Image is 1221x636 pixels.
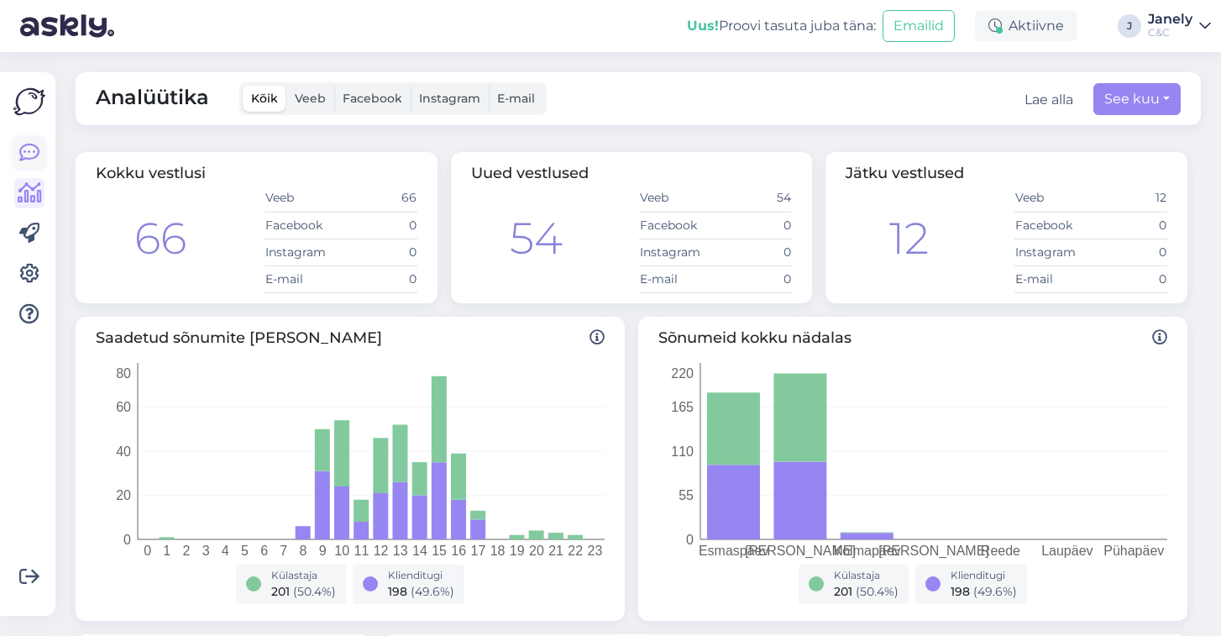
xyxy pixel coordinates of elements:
span: Saadetud sõnumite [PERSON_NAME] [96,327,605,350]
tspan: 220 [671,365,694,380]
span: Jätku vestlused [846,164,964,182]
div: 54 [510,206,563,271]
td: E-mail [265,265,341,292]
td: 0 [715,265,792,292]
tspan: 0 [686,532,694,546]
tspan: 23 [588,544,603,558]
tspan: 165 [671,400,694,414]
td: E-mail [639,265,715,292]
span: Kõik [251,91,278,106]
tspan: 11 [354,544,369,558]
div: 66 [134,206,186,271]
tspan: Kolmapäev [834,544,901,558]
tspan: 7 [280,544,287,558]
tspan: 55 [679,488,694,502]
button: Emailid [883,10,955,42]
div: Külastaja [834,568,899,583]
button: See kuu [1093,83,1181,115]
td: E-mail [1014,265,1091,292]
span: Sõnumeid kokku nädalas [658,327,1167,350]
span: 198 [951,584,970,599]
tspan: Reede [981,544,1020,558]
span: ( 50.4 %) [856,584,899,599]
div: 12 [889,206,929,271]
span: E-mail [497,91,535,106]
td: Veeb [1014,185,1091,212]
tspan: 17 [471,544,486,558]
tspan: Pühapäev [1103,544,1164,558]
div: Külastaja [271,568,336,583]
span: ( 50.4 %) [293,584,336,599]
td: 12 [1091,185,1167,212]
td: 0 [715,239,792,265]
tspan: 16 [451,544,466,558]
span: Instagram [419,91,480,106]
tspan: 8 [299,544,307,558]
span: 201 [834,584,852,599]
td: Facebook [1014,212,1091,239]
tspan: 18 [490,544,506,558]
span: 201 [271,584,290,599]
tspan: 4 [222,544,229,558]
td: 0 [1091,239,1167,265]
div: Proovi tasuta juba täna: [687,16,876,36]
tspan: 12 [374,544,389,558]
span: 198 [388,584,407,599]
tspan: 110 [671,444,694,458]
tspan: [PERSON_NAME] [745,544,856,559]
tspan: 80 [116,365,131,380]
span: ( 49.6 %) [973,584,1017,599]
tspan: 19 [510,544,525,558]
div: Klienditugi [388,568,454,583]
tspan: 0 [144,544,151,558]
span: Kokku vestlusi [96,164,206,182]
tspan: 0 [123,532,131,546]
td: Instagram [265,239,341,265]
span: ( 49.6 %) [411,584,454,599]
td: 0 [341,265,417,292]
tspan: 20 [529,544,544,558]
td: 54 [715,185,792,212]
tspan: 60 [116,400,131,414]
tspan: 1 [163,544,170,558]
tspan: 21 [548,544,563,558]
tspan: 9 [319,544,327,558]
div: C&C [1148,26,1192,39]
span: Uued vestlused [471,164,589,182]
tspan: 40 [116,444,131,458]
td: Veeb [265,185,341,212]
tspan: 6 [260,544,268,558]
tspan: 15 [432,544,447,558]
span: Analüütika [96,82,209,115]
td: 0 [715,212,792,239]
td: 0 [1091,265,1167,292]
tspan: 22 [568,544,583,558]
tspan: [PERSON_NAME] [878,544,989,559]
div: Aktiivne [975,11,1077,41]
b: Uus! [687,18,719,34]
tspan: 10 [334,544,349,558]
td: 66 [341,185,417,212]
td: 0 [341,212,417,239]
tspan: Esmaspäev [699,544,769,558]
tspan: 14 [412,544,427,558]
a: JanelyC&C [1148,13,1211,39]
img: Askly Logo [13,86,45,118]
tspan: 5 [241,544,249,558]
tspan: 2 [182,544,190,558]
span: Facebook [343,91,402,106]
button: Lae alla [1024,90,1073,110]
tspan: Laupäev [1041,544,1093,558]
td: Instagram [1014,239,1091,265]
td: Facebook [265,212,341,239]
tspan: 13 [393,544,408,558]
tspan: 3 [202,544,210,558]
div: J [1118,14,1141,38]
span: Veeb [295,91,326,106]
div: Klienditugi [951,568,1017,583]
td: Facebook [639,212,715,239]
td: Veeb [639,185,715,212]
td: 0 [1091,212,1167,239]
tspan: 20 [116,488,131,502]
